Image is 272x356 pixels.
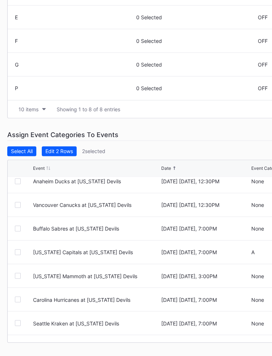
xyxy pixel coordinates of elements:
div: Anaheim Ducks at New Jersey Devils [33,178,159,184]
div: F [15,38,134,44]
div: 2 selected [82,148,105,154]
div: [DATE] [DATE], 3:00PM [161,273,249,279]
div: [DATE] [DATE], 7:00PM [161,296,249,303]
div: G [15,61,134,68]
div: OFF [258,85,268,91]
div: [DATE] [DATE], 12:30PM [161,178,249,184]
div: OFF [258,61,268,68]
div: Utah Mammoth at New Jersey Devils [33,273,159,279]
button: 10 items [15,104,49,114]
button: Select All [7,146,36,156]
div: P [15,85,134,91]
div: Vancouver Canucks at New Jersey Devils [33,202,159,208]
div: Date [161,165,171,171]
div: [DATE] [DATE], 7:00PM [161,225,249,232]
div: Event [33,165,45,171]
div: 0 Selected [136,61,256,68]
div: OFF [258,14,268,20]
div: OFF [258,38,268,44]
div: [DATE] [DATE], 12:30PM [161,202,249,208]
div: 10 items [19,106,38,112]
div: E [15,14,134,20]
div: [DATE] [DATE], 7:00PM [161,249,249,255]
div: 0 Selected [136,85,256,91]
button: Edit 2 Rows [42,146,77,156]
div: [DATE] [DATE], 7:00PM [161,320,249,326]
div: Buffalo Sabres at New Jersey Devils [33,225,159,232]
div: Select All [11,148,33,154]
div: Showing 1 to 8 of 8 entries [57,106,120,112]
div: 0 Selected [136,38,256,44]
div: Carolina Hurricanes at New Jersey Devils [33,296,159,303]
div: Seattle Kraken at New Jersey Devils [33,320,159,326]
div: 0 Selected [136,14,256,20]
div: Washington Capitals at New Jersey Devils [33,249,159,255]
div: Edit 2 Rows [45,148,73,154]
